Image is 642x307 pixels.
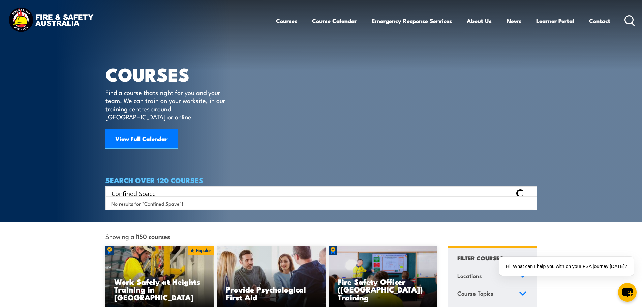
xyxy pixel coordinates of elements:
[525,189,534,198] button: Search magnifier button
[111,200,183,207] span: No results for "Confined Spave"!
[105,233,170,240] span: Showing all
[105,66,235,82] h1: COURSES
[536,12,574,30] a: Learner Portal
[217,246,326,307] a: Provide Psychological First Aid
[217,246,326,307] img: Mental Health First Aid Training Course from Fire & Safety Australia
[312,12,357,30] a: Course Calendar
[338,278,429,301] h3: Fire Safety Officer ([GEOGRAPHIC_DATA]) Training
[113,189,514,198] form: Search form
[276,12,297,30] a: Courses
[105,129,178,149] a: View Full Calendar
[226,285,317,301] h3: Provide Psychological First Aid
[457,271,482,280] span: Locations
[105,88,228,121] p: Find a course thats right for you and your team. We can train on your worksite, in our training c...
[105,176,537,184] h4: SEARCH OVER 120 COURSES
[454,268,529,285] a: Locations
[372,12,452,30] a: Emergency Response Services
[618,283,637,302] button: chat-button
[112,188,513,198] input: Search input
[137,232,170,241] strong: 150 courses
[457,253,503,263] h4: FILTER COURSES
[454,285,529,303] a: Course Topics
[114,278,205,301] h3: Work Safely at Heights Training in [GEOGRAPHIC_DATA]
[105,246,214,307] img: Work Safely at Heights Training (1)
[105,246,214,307] a: Work Safely at Heights Training in [GEOGRAPHIC_DATA]
[457,289,493,298] span: Course Topics
[499,257,634,276] div: Hi! What can I help you with on your FSA journey [DATE]?
[329,246,437,307] a: Fire Safety Officer ([GEOGRAPHIC_DATA]) Training
[467,12,492,30] a: About Us
[329,246,437,307] img: Fire Safety Advisor
[589,12,610,30] a: Contact
[507,12,521,30] a: News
